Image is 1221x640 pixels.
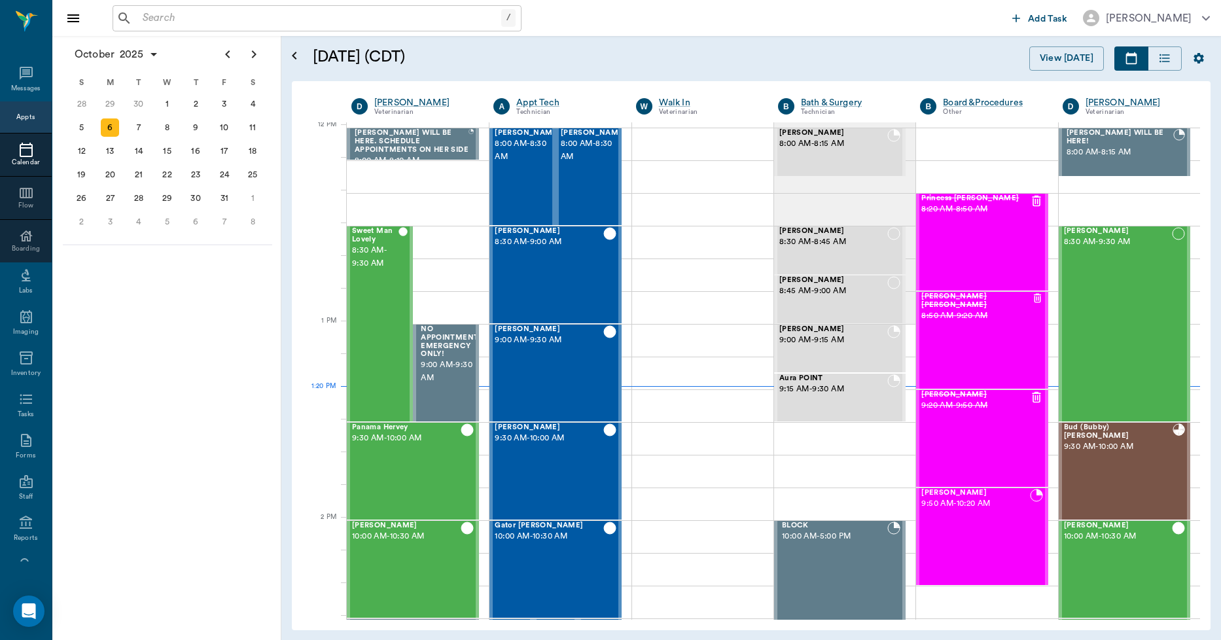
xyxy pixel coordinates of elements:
div: Imaging [13,327,39,337]
div: Thursday, October 9, 2025 [186,118,205,137]
span: [PERSON_NAME] [352,522,461,530]
a: Bath & Surgery [801,96,900,109]
span: 8:30 AM - 9:30 AM [352,244,398,270]
span: 10:00 AM - 10:30 AM [1064,530,1172,543]
span: 9:30 AM - 10:00 AM [495,432,603,445]
div: Sunday, October 12, 2025 [73,142,91,160]
div: Tuesday, November 4, 2025 [130,213,148,231]
span: [PERSON_NAME] [921,391,1029,399]
div: CHECKED_OUT, 10:00 AM - 10:30 AM [1059,520,1190,618]
span: Princess [PERSON_NAME] [921,194,1029,203]
div: Monday, October 13, 2025 [101,142,119,160]
div: BOOKED, 9:50 AM - 10:20 AM [916,488,1048,586]
div: CHECKED_OUT, 8:30 AM - 9:00 AM [489,226,621,324]
div: BOOKED, 8:00 AM - 8:15 AM [774,128,906,177]
div: BOOKED, 9:00 AM - 9:30 AM [413,324,479,422]
div: CANCELED, 9:20 AM - 9:50 AM [916,389,1048,488]
span: 8:00 AM - 8:30 AM [495,137,560,164]
div: Wednesday, October 8, 2025 [158,118,177,137]
div: Thursday, November 6, 2025 [186,213,205,231]
div: Tuesday, September 30, 2025 [130,95,148,113]
span: 9:50 AM - 10:20 AM [921,497,1029,510]
div: Saturday, October 18, 2025 [243,142,262,160]
span: [PERSON_NAME] [PERSON_NAME] [921,293,1032,310]
div: Sunday, October 26, 2025 [73,189,91,207]
div: Friday, October 10, 2025 [215,118,234,137]
span: [PERSON_NAME] [1064,522,1172,530]
span: 10:00 AM - 5:00 PM [782,530,887,543]
div: Monday, September 29, 2025 [101,95,119,113]
div: D [1063,98,1079,115]
span: 2025 [117,45,146,63]
div: Thursday, October 2, 2025 [186,95,205,113]
div: Technician [516,107,616,118]
div: Labs [19,286,33,296]
span: 8:30 AM - 8:45 AM [779,236,887,249]
span: [PERSON_NAME] [495,129,560,137]
div: [PERSON_NAME] [1106,10,1192,26]
div: Tuesday, October 28, 2025 [130,189,148,207]
div: Monday, October 27, 2025 [101,189,119,207]
div: Wednesday, November 5, 2025 [158,213,177,231]
div: CHECKED_OUT, 9:30 AM - 10:00 AM [489,422,621,520]
span: 9:00 AM - 9:15 AM [779,334,887,347]
div: Forms [16,451,35,461]
span: 8:00 AM - 8:15 AM [1067,146,1174,159]
div: A [493,98,510,115]
div: BOOKED, 9:00 AM - 9:15 AM [774,324,906,373]
div: Friday, October 24, 2025 [215,166,234,184]
div: CHECKED_OUT, 9:30 AM - 10:00 AM [347,422,479,520]
a: Board &Procedures [943,96,1042,109]
span: 8:45 AM - 9:00 AM [779,285,887,298]
h5: [DATE] (CDT) [313,46,656,67]
div: Monday, November 3, 2025 [101,213,119,231]
div: T [181,73,210,92]
span: 9:00 AM - 9:30 AM [421,359,481,385]
a: Walk In [659,96,758,109]
button: [PERSON_NAME] [1072,6,1220,30]
div: BOOKED, 8:00 AM - 8:10 AM [347,128,479,160]
div: S [238,73,267,92]
div: W [153,73,182,92]
span: 10:00 AM - 10:30 AM [495,530,603,543]
button: Open calendar [287,31,302,81]
span: [PERSON_NAME] [495,325,603,334]
div: CHECKED_OUT, 10:00 AM - 10:30 AM [489,520,621,618]
div: Veterinarian [374,107,474,118]
div: CANCELED, 8:20 AM - 8:50 AM [916,193,1048,291]
div: Reports [14,533,38,543]
span: [PERSON_NAME] [921,489,1029,497]
div: D [351,98,368,115]
div: Friday, October 31, 2025 [215,189,234,207]
span: Sweet Man Lovely [352,227,398,244]
div: Monday, October 20, 2025 [101,166,119,184]
div: W [636,98,652,115]
div: Thursday, October 30, 2025 [186,189,205,207]
span: [PERSON_NAME] [779,227,887,236]
div: 12 PM [302,118,336,151]
span: [PERSON_NAME] [1064,227,1172,236]
a: [PERSON_NAME] [374,96,474,109]
div: BOOKED, 8:00 AM - 8:15 AM [1059,128,1190,177]
span: 8:30 AM - 9:00 AM [495,236,603,249]
div: 1 PM [302,314,336,347]
span: 8:50 AM - 9:20 AM [921,310,1032,323]
button: View [DATE] [1029,46,1104,71]
span: [PERSON_NAME] [495,227,603,236]
span: 8:30 AM - 9:30 AM [1064,236,1172,249]
input: Search [137,9,501,27]
button: Previous page [215,41,241,67]
div: Sunday, October 19, 2025 [73,166,91,184]
div: NOT_CONFIRMED, 8:30 AM - 8:45 AM [774,226,906,275]
div: Technician [801,107,900,118]
span: [PERSON_NAME] [779,276,887,285]
div: Saturday, November 8, 2025 [243,213,262,231]
div: B [778,98,794,115]
div: Sunday, October 5, 2025 [73,118,91,137]
div: Thursday, October 16, 2025 [186,142,205,160]
a: Appt Tech [516,96,616,109]
div: Saturday, October 11, 2025 [243,118,262,137]
div: NOT_CONFIRMED, 8:45 AM - 9:00 AM [774,275,906,324]
span: 8:00 AM - 8:15 AM [779,137,887,151]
